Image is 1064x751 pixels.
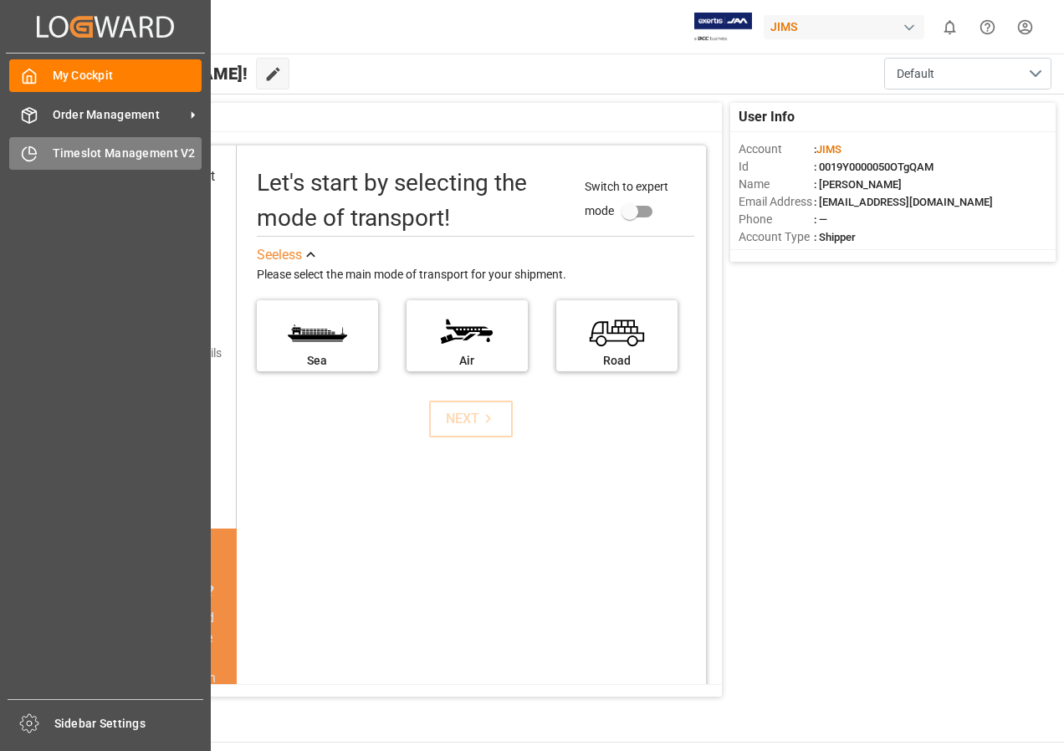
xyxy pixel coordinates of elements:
span: Name [739,176,814,193]
span: Default [897,65,934,83]
span: Email Address [739,193,814,211]
div: Sea [265,352,370,370]
button: open menu [884,58,1051,89]
span: Order Management [53,106,185,124]
span: : 0019Y0000050OTgQAM [814,161,934,173]
span: JIMS [816,143,841,156]
div: Let's start by selecting the mode of transport! [257,166,569,236]
div: NEXT [446,409,497,429]
span: My Cockpit [53,67,202,84]
span: : Shipper [814,231,856,243]
span: Id [739,158,814,176]
a: My Cockpit [9,59,202,92]
a: Timeslot Management V2 [9,137,202,170]
span: Sidebar Settings [54,715,204,733]
span: : [PERSON_NAME] [814,178,902,191]
span: Phone [739,211,814,228]
button: show 0 new notifications [931,8,969,46]
button: NEXT [429,401,513,437]
button: Help Center [969,8,1006,46]
span: User Info [739,107,795,127]
span: Account Type [739,228,814,246]
div: Please select the main mode of transport for your shipment. [257,265,694,285]
span: Account [739,140,814,158]
span: : [EMAIL_ADDRESS][DOMAIN_NAME] [814,196,993,208]
span: Timeslot Management V2 [53,145,202,162]
span: : — [814,213,827,226]
span: Switch to expert mode [585,180,668,217]
div: Add shipping details [117,345,222,362]
div: Air [415,352,519,370]
img: Exertis%20JAM%20-%20Email%20Logo.jpg_1722504956.jpg [694,13,752,42]
button: JIMS [764,11,931,43]
div: See less [257,245,302,265]
div: JIMS [764,15,924,39]
div: Road [565,352,669,370]
span: : [814,143,841,156]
